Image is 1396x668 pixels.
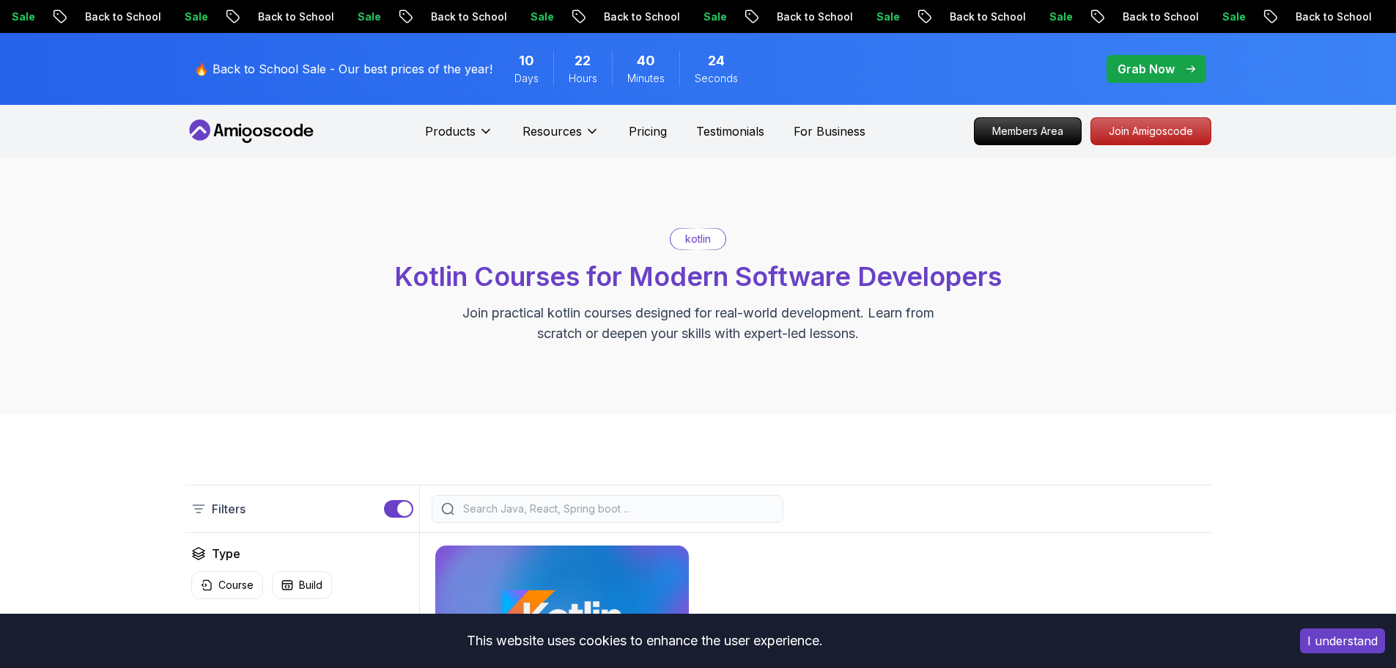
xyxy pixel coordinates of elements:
a: Join Amigoscode [1090,117,1211,145]
button: Products [425,122,493,152]
button: Build [272,571,332,599]
p: Members Area [975,118,1081,144]
p: Join Amigoscode [1091,118,1211,144]
p: Sale [1224,10,1271,24]
span: 40 Minutes [637,51,655,71]
a: Pricing [629,122,667,140]
p: kotlin [685,232,711,246]
a: Testimonials [696,122,764,140]
p: Join practical kotlin courses designed for real-world development. Learn from scratch or deepen y... [452,303,945,344]
span: 24 Seconds [708,51,725,71]
p: Sale [705,10,752,24]
p: Back to School [951,10,1051,24]
p: Back to School [259,10,359,24]
p: Back to School [432,10,532,24]
span: Seconds [695,71,738,86]
p: Grab Now [1118,60,1175,78]
span: Kotlin Courses for Modern Software Developers [394,260,1002,293]
p: Back to School [778,10,878,24]
button: Accept cookies [1300,628,1385,653]
p: Sale [359,10,406,24]
a: Members Area [974,117,1082,145]
p: Back to School [86,10,186,24]
p: Sale [13,10,60,24]
p: Sale [878,10,925,24]
p: Back to School [1124,10,1224,24]
p: Filters [212,500,245,518]
span: Hours [569,71,597,86]
p: Back to School [605,10,705,24]
span: 22 Hours [575,51,591,71]
span: 10 Days [519,51,534,71]
p: 🔥 Back to School Sale - Our best prices of the year! [194,60,492,78]
button: Resources [522,122,599,152]
button: Course [191,571,263,599]
p: Sale [186,10,233,24]
a: For Business [794,122,865,140]
input: Search Java, React, Spring boot ... [460,502,774,516]
p: Course [218,578,254,592]
p: Sale [532,10,579,24]
p: Sale [1051,10,1098,24]
h2: Type [212,545,240,562]
span: Days [514,71,539,86]
div: This website uses cookies to enhance the user experience. [11,625,1278,657]
p: Build [299,578,322,592]
p: Products [425,122,476,140]
span: Minutes [627,71,665,86]
p: Resources [522,122,582,140]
